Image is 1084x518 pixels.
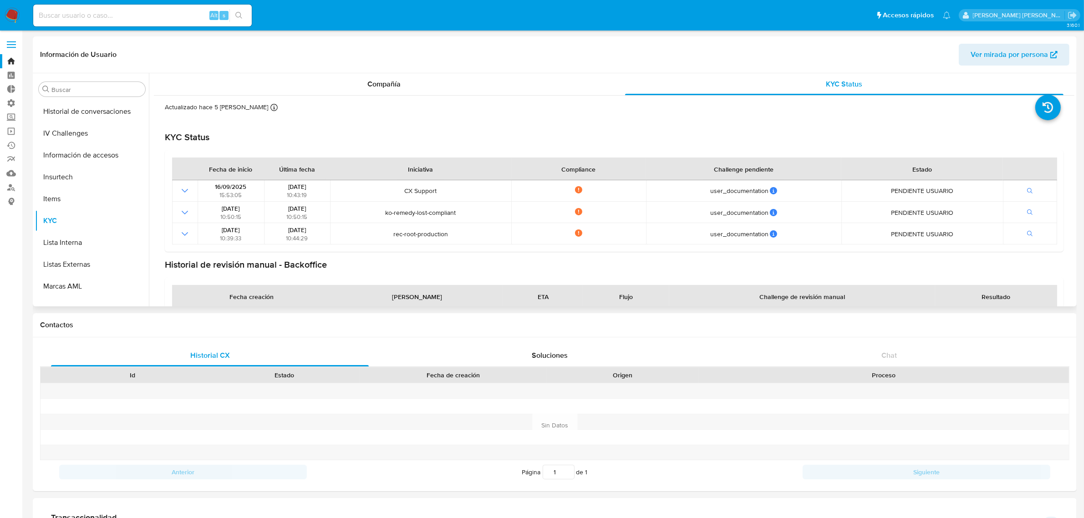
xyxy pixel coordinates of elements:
span: 1 [585,467,588,477]
div: Estado [214,371,353,380]
div: Proceso [705,371,1063,380]
span: Ver mirada por persona [971,44,1048,66]
h1: Contactos [40,320,1069,330]
button: Perfiles [35,297,149,319]
span: Chat [881,350,897,361]
input: Buscar usuario o caso... [33,10,252,21]
span: Soluciones [532,350,568,361]
input: Buscar [51,86,142,94]
div: Fecha de creación [366,371,540,380]
span: Historial CX [190,350,230,361]
button: Listas Externas [35,254,149,275]
span: KYC Status [826,79,863,89]
span: Página de [522,465,588,479]
button: Marcas AML [35,275,149,297]
div: Id [63,371,202,380]
button: search-icon [229,9,248,22]
button: Insurtech [35,166,149,188]
button: Información de accesos [35,144,149,166]
a: Notificaciones [943,11,951,19]
span: Accesos rápidos [883,10,934,20]
button: Lista Interna [35,232,149,254]
p: Actualizado hace 5 [PERSON_NAME] [165,103,268,112]
button: Buscar [42,86,50,93]
button: Historial de conversaciones [35,101,149,122]
button: Anterior [59,465,307,479]
button: Items [35,188,149,210]
button: Ver mirada por persona [959,44,1069,66]
span: Alt [210,11,218,20]
span: s [223,11,225,20]
div: Origen [553,371,692,380]
a: Salir [1068,10,1077,20]
button: IV Challenges [35,122,149,144]
button: KYC [35,210,149,232]
h1: Información de Usuario [40,50,117,59]
span: Compañía [367,79,401,89]
p: camila.baquero@mercadolibre.com.co [973,11,1065,20]
button: Siguiente [803,465,1050,479]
